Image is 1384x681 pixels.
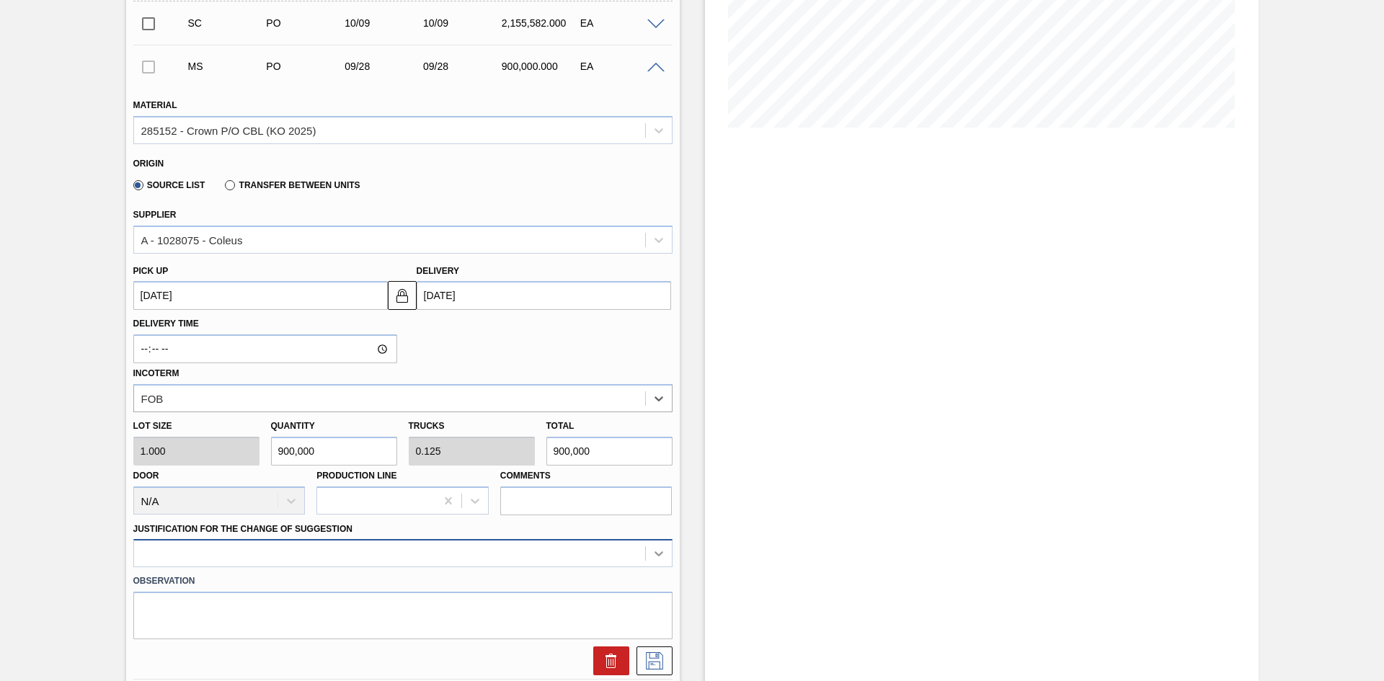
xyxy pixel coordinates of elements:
[133,100,177,110] label: Material
[185,61,272,72] div: Manual Suggestion
[225,180,360,190] label: Transfer between Units
[133,210,177,220] label: Supplier
[394,287,411,304] img: locked
[133,313,397,334] label: Delivery Time
[141,392,164,404] div: FOB
[133,471,159,481] label: Door
[341,17,428,29] div: 10/09/2025
[316,471,396,481] label: Production Line
[420,17,507,29] div: 10/09/2025
[133,416,259,437] label: Lot size
[185,17,272,29] div: Suggestion Created
[417,266,460,276] label: Delivery
[141,124,316,136] div: 285152 - Crown P/O CBL (KO 2025)
[388,281,417,310] button: locked
[417,281,671,310] input: mm/dd/yyyy
[133,368,179,378] label: Incoterm
[133,524,352,534] label: Justification for the Change of Suggestion
[341,61,428,72] div: 09/28/2025
[133,266,169,276] label: Pick up
[586,646,629,675] div: Delete Suggestion
[629,646,673,675] div: Save Suggestion
[133,571,673,592] label: Observation
[262,61,350,72] div: Purchase order
[141,233,243,246] div: A - 1028075 - Coleus
[577,61,664,72] div: EA
[133,281,388,310] input: mm/dd/yyyy
[500,466,673,486] label: Comments
[498,17,585,29] div: 2,155,582.000
[577,17,664,29] div: EA
[546,421,575,431] label: Total
[420,61,507,72] div: 09/28/2025
[262,17,350,29] div: Purchase order
[409,421,445,431] label: Trucks
[498,61,585,72] div: 900,000.000
[133,180,205,190] label: Source List
[133,159,164,169] label: Origin
[271,421,315,431] label: Quantity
